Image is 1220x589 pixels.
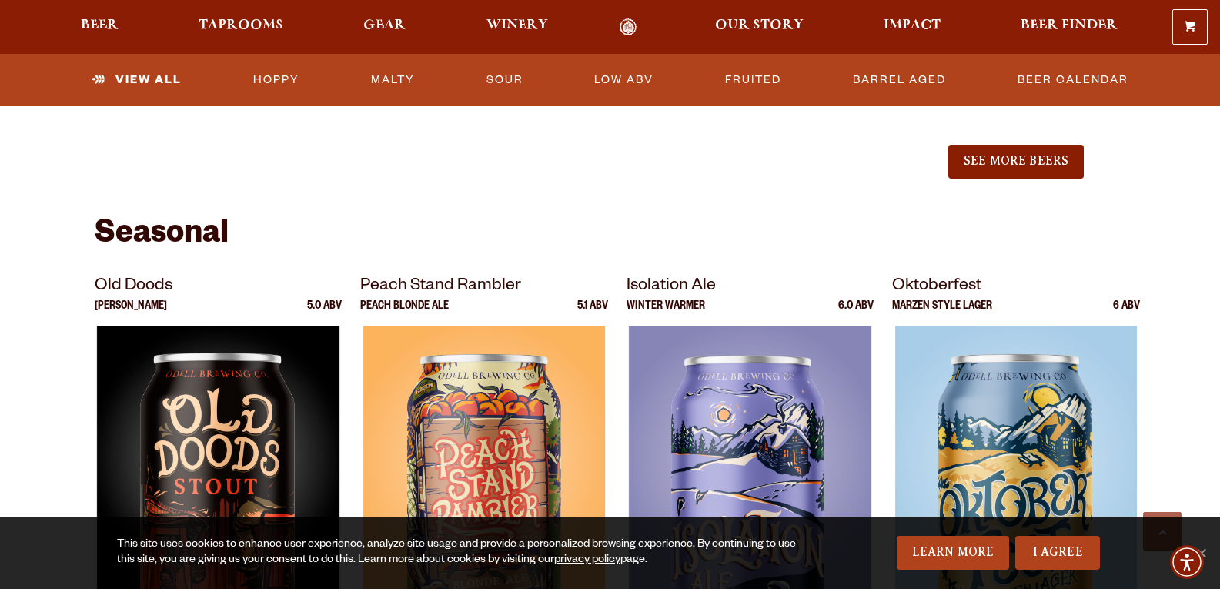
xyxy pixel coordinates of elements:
[884,19,941,32] span: Impact
[719,62,787,98] a: Fruited
[95,273,343,301] p: Old Doods
[892,273,1140,301] p: Oktoberfest
[847,62,952,98] a: Barrel Aged
[715,19,804,32] span: Our Story
[480,62,530,98] a: Sour
[353,18,416,36] a: Gear
[588,62,660,98] a: Low ABV
[600,18,657,36] a: Odell Home
[1011,18,1128,36] a: Beer Finder
[874,18,951,36] a: Impact
[360,301,449,326] p: Peach Blonde Ale
[365,62,421,98] a: Malty
[71,18,129,36] a: Beer
[476,18,558,36] a: Winery
[627,273,874,301] p: Isolation Ale
[897,536,1010,570] a: Learn More
[838,301,874,326] p: 6.0 ABV
[627,301,705,326] p: Winter Warmer
[117,537,803,568] div: This site uses cookies to enhance user experience, analyze site usage and provide a personalized ...
[95,218,1126,255] h2: Seasonal
[948,145,1084,179] button: See More Beers
[199,19,283,32] span: Taprooms
[307,301,342,326] p: 5.0 ABV
[1011,62,1135,98] a: Beer Calendar
[247,62,306,98] a: Hoppy
[1170,545,1204,579] div: Accessibility Menu
[189,18,293,36] a: Taprooms
[1021,19,1118,32] span: Beer Finder
[577,301,608,326] p: 5.1 ABV
[486,19,548,32] span: Winery
[360,273,608,301] p: Peach Stand Rambler
[95,301,167,326] p: [PERSON_NAME]
[1113,301,1140,326] p: 6 ABV
[1143,512,1182,551] a: Scroll to top
[85,62,188,98] a: View All
[705,18,814,36] a: Our Story
[554,554,620,567] a: privacy policy
[81,19,119,32] span: Beer
[892,301,992,326] p: Marzen Style Lager
[363,19,406,32] span: Gear
[1015,536,1100,570] a: I Agree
